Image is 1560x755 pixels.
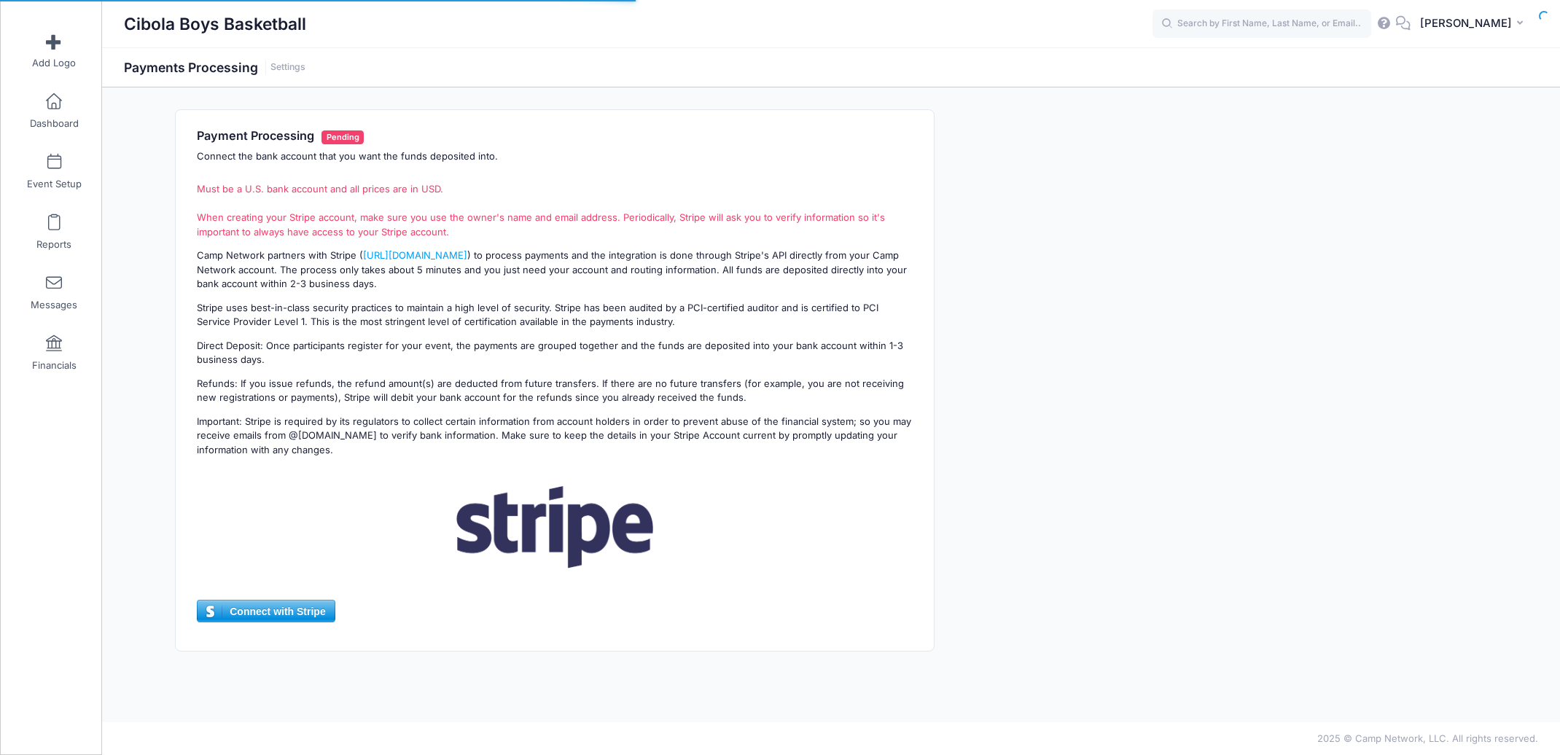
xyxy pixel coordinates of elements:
[197,377,912,405] p: Refunds: If you issue refunds, the refund amount(s) are deducted from future transfers. If there ...
[363,249,467,261] a: [URL][DOMAIN_NAME]
[197,129,912,144] h4: Payment Processing
[32,57,76,69] span: Add Logo
[1420,15,1512,31] span: [PERSON_NAME]
[32,359,77,372] span: Financials
[1411,7,1538,41] button: [PERSON_NAME]
[36,238,71,251] span: Reports
[124,7,306,41] h1: Cibola Boys Basketball
[197,339,912,367] p: Direct Deposit: Once participants register for your event, the payments are grouped together and ...
[270,62,305,73] a: Settings
[20,146,89,197] a: Event Setup
[20,25,89,76] a: Add Logo
[30,117,79,130] span: Dashboard
[197,149,912,164] p: Connect the bank account that you want the funds deposited into.
[31,299,77,311] span: Messages
[20,267,89,318] a: Messages
[197,249,912,292] p: Camp Network partners with Stripe ( ) to process payments and the integration is done through Str...
[321,130,364,144] span: Pending
[124,60,305,75] h1: Payments Processing
[20,85,89,136] a: Dashboard
[20,206,89,257] a: Reports
[1317,732,1538,744] span: 2025 © Camp Network, LLC. All rights reserved.
[1153,9,1371,39] input: Search by First Name, Last Name, or Email...
[197,182,912,239] p: Must be a U.S. bank account and all prices are in USD. When creating your Stripe account, make su...
[197,301,912,329] p: Stripe uses best-in-class security practices to maintain a high level of security. Stripe has bee...
[197,415,912,458] p: Important: Stripe is required by its regulators to collect certain information from account holde...
[427,466,682,588] img: Stripe Logo
[198,601,334,622] span: Connect with Stripe
[27,178,82,190] span: Event Setup
[20,327,89,378] a: Financials
[197,600,335,622] a: Connect with Stripe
